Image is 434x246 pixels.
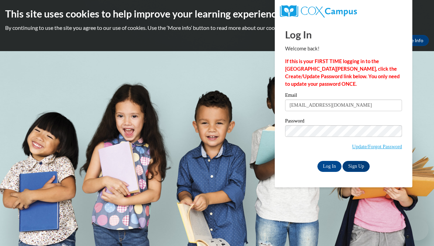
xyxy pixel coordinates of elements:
[352,144,402,149] a: Update/Forgot Password
[5,7,429,21] h2: This site uses cookies to help improve your learning experience.
[406,219,428,241] iframe: Button to launch messaging window
[5,24,429,32] p: By continuing to use the site you agree to our use of cookies. Use the ‘More info’ button to read...
[285,27,402,42] h1: Log In
[280,5,357,17] img: COX Campus
[343,161,369,172] a: Sign Up
[397,35,429,46] a: More Info
[285,93,402,99] label: Email
[285,45,402,52] p: Welcome back!
[317,161,341,172] input: Log In
[285,118,402,125] label: Password
[285,58,400,87] strong: If this is your FIRST TIME logging in to the [GEOGRAPHIC_DATA][PERSON_NAME], click the Create/Upd...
